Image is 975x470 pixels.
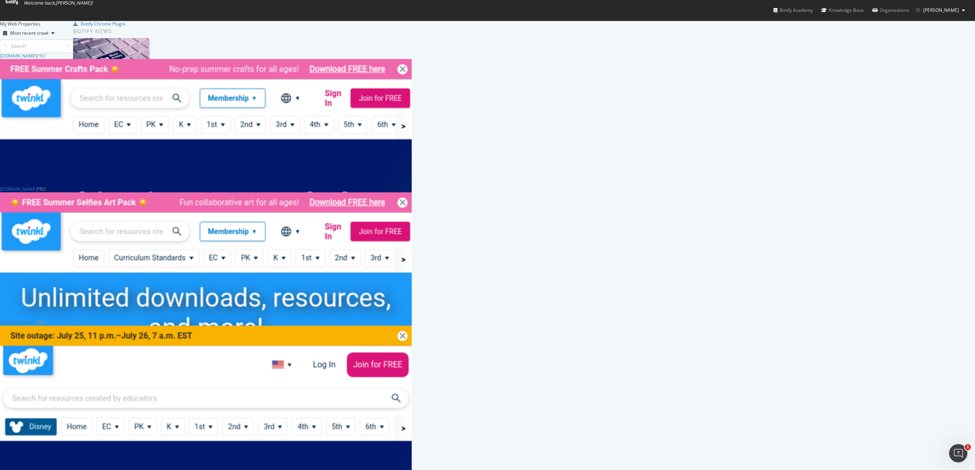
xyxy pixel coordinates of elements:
[81,21,125,27] div: Botify Chrome Plugin
[774,6,813,14] div: Botify Academy
[73,27,234,35] div: Botify news
[949,444,967,462] iframe: Intercom live chat
[37,186,46,192] div: Pro
[37,319,46,326] div: Pro
[872,6,909,14] div: Organizations
[923,7,959,13] span: Paul Beer
[965,444,971,450] span: 1
[73,38,149,78] img: Prepare for Black Friday 2025 by Prioritizing AI Search Visibility
[37,53,46,59] div: Pro
[909,4,971,16] button: [PERSON_NAME]
[10,31,48,35] div: Most recent crawl
[73,21,125,27] a: Botify Chrome Plugin
[821,6,864,14] div: Knowledge Base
